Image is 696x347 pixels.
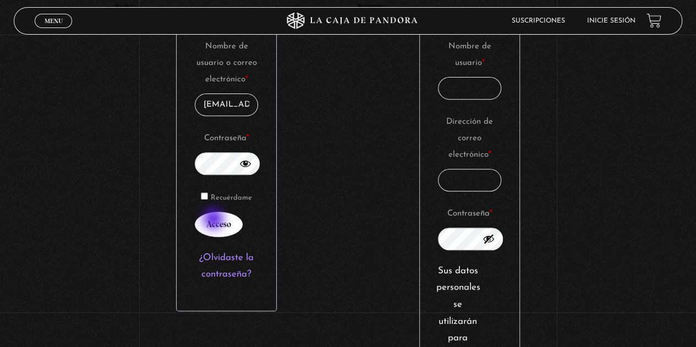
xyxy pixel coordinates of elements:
a: Suscripciones [512,18,565,24]
h2: Acceder [114,3,338,9]
span: Recuérdame [211,194,252,201]
label: Nombre de usuario o correo electrónico [195,38,259,88]
button: Mostrar contraseña [483,233,495,245]
button: Ocultar contraseña [239,157,251,169]
label: Contraseña [438,206,502,222]
input: Recuérdame [201,192,208,200]
h2: Registrarse [358,3,582,9]
a: View your shopping cart [646,13,661,28]
span: Cerrar [41,26,67,34]
label: Nombre de usuario [438,38,502,71]
span: Menu [45,18,63,24]
button: Acceso [195,212,243,237]
a: Inicie sesión [587,18,635,24]
a: ¿Olvidaste la contraseña? [199,253,254,279]
label: Dirección de correo electrónico [438,114,502,163]
label: Contraseña [195,130,259,147]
